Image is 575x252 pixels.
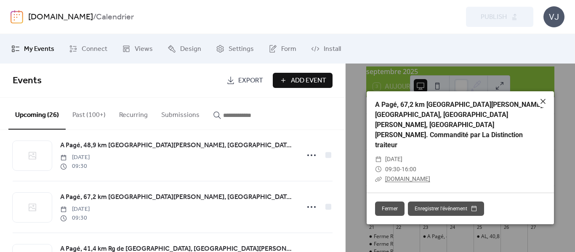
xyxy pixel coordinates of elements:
span: Install [324,44,341,54]
a: Views [116,37,159,60]
span: Connect [82,44,107,54]
span: Export [238,76,263,86]
a: [DOMAIN_NAME] [385,175,430,182]
span: My Events [24,44,54,54]
a: My Events [5,37,61,60]
span: 09:30 [60,214,90,223]
button: Recurring [112,98,154,129]
div: VJ [543,6,564,27]
button: Fermer [375,202,405,216]
span: Form [281,44,296,54]
a: A Pagé, 48,9 km [GEOGRAPHIC_DATA][PERSON_NAME], [GEOGRAPHIC_DATA], [GEOGRAPHIC_DATA], [GEOGRAPHIC... [60,140,294,151]
a: [DOMAIN_NAME] [28,9,93,25]
span: [DATE] [60,205,90,214]
span: 09:30 [385,166,400,172]
button: Submissions [154,98,206,129]
a: Export [220,73,269,88]
span: Design [180,44,201,54]
span: Add Event [291,76,326,86]
div: ​ [375,164,382,175]
span: - [400,166,402,172]
img: logo [11,10,23,24]
a: A Pagé, 67,2 km [GEOGRAPHIC_DATA][PERSON_NAME], [GEOGRAPHIC_DATA], [GEOGRAPHIC_DATA][PERSON_NAME]... [375,101,544,149]
div: ​ [375,154,382,164]
button: Upcoming (26) [8,98,66,130]
b: / [93,9,96,25]
span: A Pagé, 48,9 km [GEOGRAPHIC_DATA][PERSON_NAME], [GEOGRAPHIC_DATA], [GEOGRAPHIC_DATA], [GEOGRAPHIC... [60,141,294,151]
span: Views [135,44,153,54]
span: [DATE] [385,154,402,164]
a: A Pagé, 67,2 km [GEOGRAPHIC_DATA][PERSON_NAME], [GEOGRAPHIC_DATA], [GEOGRAPHIC_DATA][PERSON_NAME]... [60,192,294,203]
a: Form [262,37,303,60]
a: Design [161,37,208,60]
span: [DATE] [60,153,90,162]
span: 09:30 [60,162,90,171]
span: Settings [229,44,254,54]
button: Enregistrer l'événement [408,202,484,216]
div: ​ [375,174,382,184]
a: Settings [210,37,260,60]
a: Connect [63,37,114,60]
span: Events [13,72,42,90]
button: Past (100+) [66,98,112,129]
b: Calendrier [96,9,134,25]
a: Install [305,37,347,60]
span: 16:00 [402,166,416,172]
button: Add Event [273,73,333,88]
